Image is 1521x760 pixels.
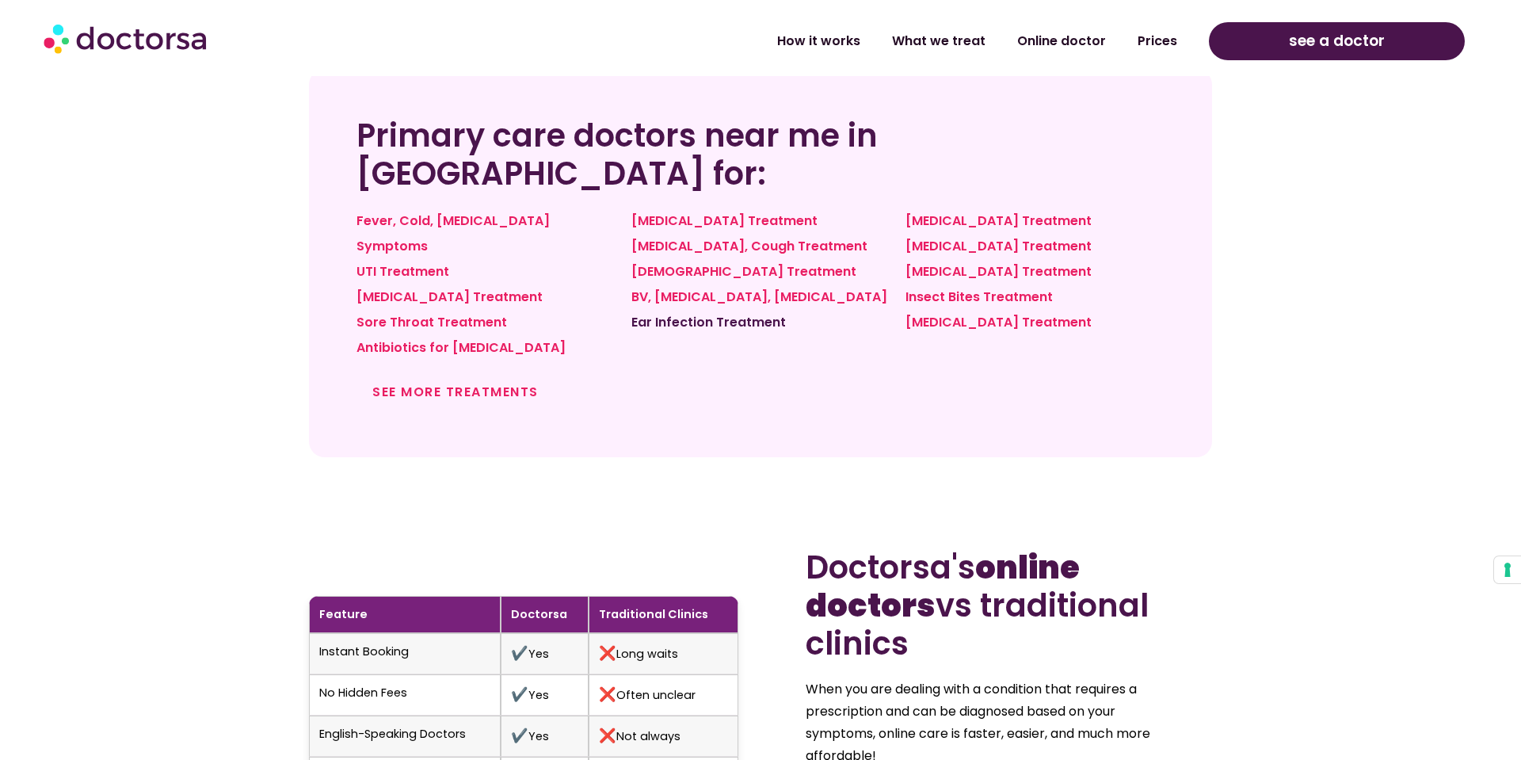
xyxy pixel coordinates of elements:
a: See more treatments [372,383,539,401]
h2: Doctorsa's vs traditional clinics [806,548,1212,663]
a: What we treat [876,23,1001,59]
td: Often unclear [589,674,738,716]
nav: Menu [393,23,1194,59]
a: [MEDICAL_DATA] Treatment [905,212,1092,230]
a: [MEDICAL_DATA] Treatment [356,288,543,306]
span: ✔️ [511,726,528,745]
a: [MEDICAL_DATA] Treatment [631,212,818,230]
a: Fever, Cold, [MEDICAL_DATA] Symptoms [356,212,550,255]
a: How it works [761,23,876,59]
h2: Primary care doctors near me in [GEOGRAPHIC_DATA] for: [356,116,1165,193]
a: Sore Throat Treatment [356,313,507,331]
a: [MEDICAL_DATA] Treatment [905,237,1092,255]
td: Not always [589,716,738,757]
td: Instant Booking [309,633,501,674]
a: Insect Bites Treatment [905,288,1053,306]
td: Yes [501,633,589,674]
a: Ear Infection Treatment [631,313,786,331]
td: Yes [501,716,589,757]
td: Yes [501,674,589,716]
td: English-Speaking Doctors [309,716,501,757]
span: ❌ [599,726,616,745]
span: ❌ [599,644,616,663]
span: see a doctor [1289,29,1385,54]
a: BV [631,288,648,306]
a: Online doctor [1001,23,1122,59]
a: [DEMOGRAPHIC_DATA] Treatment [631,262,856,281]
span: ✔️ [511,644,528,663]
a: [MEDICAL_DATA] Treatment [905,313,1092,331]
a: , [MEDICAL_DATA] [768,288,887,306]
a: Prices [1122,23,1193,59]
td: No Hidden Fees [309,674,501,716]
span: ❌ [599,685,616,704]
a: UTI Treatment [356,262,449,281]
button: Your consent preferences for tracking technologies [1494,556,1521,583]
a: [MEDICAL_DATA] Treatment [905,262,1092,281]
b: online doctors [806,545,1080,628]
a: , [MEDICAL_DATA] [648,288,768,306]
a: see a doctor [1209,22,1465,60]
th: Feature [309,596,501,634]
th: Doctorsa [501,596,589,634]
span: ✔️ [511,685,528,704]
td: Long waits [589,633,738,674]
th: Traditional Clinics [589,596,738,634]
a: Antibiotics for [MEDICAL_DATA] [356,338,566,357]
a: [MEDICAL_DATA], Cough Treatment [631,237,867,255]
